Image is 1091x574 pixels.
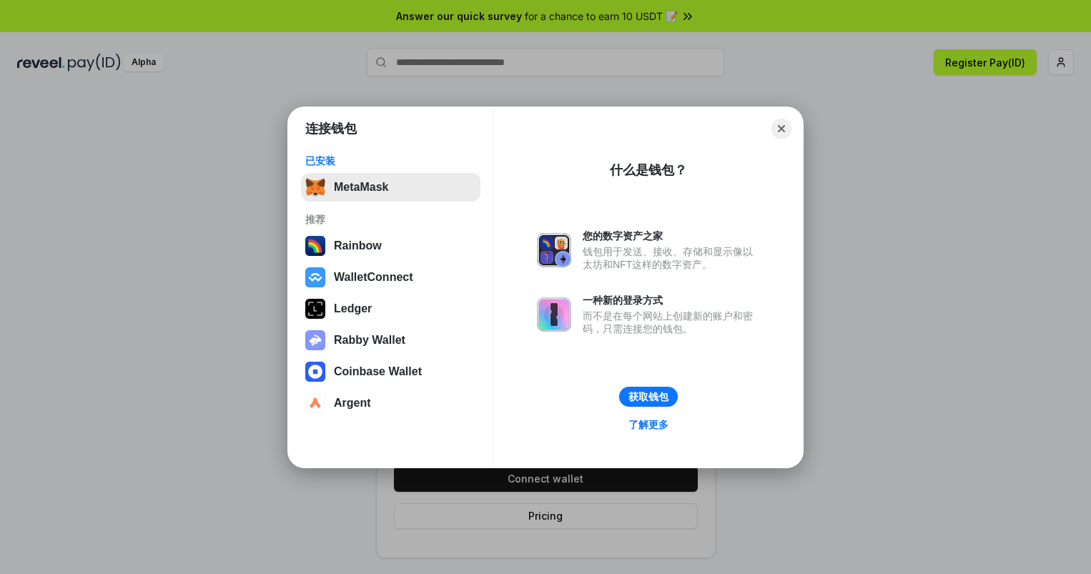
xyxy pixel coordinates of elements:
div: Ledger [334,302,372,315]
div: WalletConnect [334,271,413,284]
div: 什么是钱包？ [610,162,687,179]
div: MetaMask [334,181,388,194]
h1: 连接钱包 [305,120,357,137]
img: svg+xml,%3Csvg%20width%3D%2228%22%20height%3D%2228%22%20viewBox%3D%220%200%2028%2028%22%20fill%3D... [305,362,325,382]
div: 推荐 [305,213,476,226]
img: svg+xml,%3Csvg%20xmlns%3D%22http%3A%2F%2Fwww.w3.org%2F2000%2Fsvg%22%20fill%3D%22none%22%20viewBox... [305,330,325,350]
div: 钱包用于发送、接收、存储和显示像以太坊和NFT这样的数字资产。 [583,245,760,271]
div: 而不是在每个网站上创建新的账户和密码，只需连接您的钱包。 [583,310,760,335]
img: svg+xml,%3Csvg%20xmlns%3D%22http%3A%2F%2Fwww.w3.org%2F2000%2Fsvg%22%20fill%3D%22none%22%20viewBox... [537,233,571,267]
div: Rainbow [334,239,382,252]
div: Argent [334,397,371,410]
button: Rainbow [301,232,480,260]
div: Rabby Wallet [334,334,405,347]
button: Ledger [301,295,480,323]
div: 已安装 [305,154,476,167]
div: 获取钱包 [628,390,668,403]
button: MetaMask [301,173,480,202]
img: svg+xml,%3Csvg%20width%3D%2228%22%20height%3D%2228%22%20viewBox%3D%220%200%2028%2028%22%20fill%3D... [305,393,325,413]
img: svg+xml,%3Csvg%20xmlns%3D%22http%3A%2F%2Fwww.w3.org%2F2000%2Fsvg%22%20width%3D%2228%22%20height%3... [305,299,325,319]
button: Rabby Wallet [301,326,480,355]
img: svg+xml,%3Csvg%20xmlns%3D%22http%3A%2F%2Fwww.w3.org%2F2000%2Fsvg%22%20fill%3D%22none%22%20viewBox... [537,297,571,332]
div: 您的数字资产之家 [583,229,760,242]
button: Coinbase Wallet [301,357,480,386]
img: svg+xml,%3Csvg%20fill%3D%22none%22%20height%3D%2233%22%20viewBox%3D%220%200%2035%2033%22%20width%... [305,177,325,197]
button: 获取钱包 [619,387,678,407]
img: svg+xml,%3Csvg%20width%3D%2228%22%20height%3D%2228%22%20viewBox%3D%220%200%2028%2028%22%20fill%3D... [305,267,325,287]
button: WalletConnect [301,263,480,292]
button: Close [771,119,791,139]
button: Argent [301,389,480,417]
div: 一种新的登录方式 [583,294,760,307]
a: 了解更多 [620,415,677,434]
div: Coinbase Wallet [334,365,422,378]
div: 了解更多 [628,418,668,431]
img: svg+xml,%3Csvg%20width%3D%22120%22%20height%3D%22120%22%20viewBox%3D%220%200%20120%20120%22%20fil... [305,236,325,256]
